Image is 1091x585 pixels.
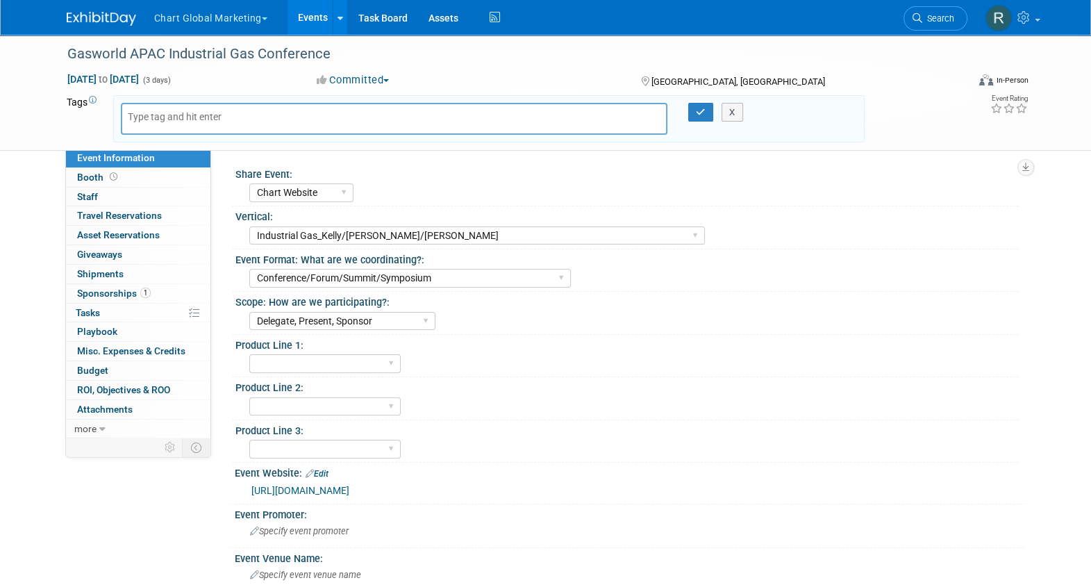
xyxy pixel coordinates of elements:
a: Event Information [66,149,210,167]
span: Specify event venue name [250,570,361,580]
span: Asset Reservations [77,229,160,240]
a: Attachments [66,400,210,419]
div: Gasworld APAC Industrial Gas Conference [63,42,947,67]
span: (3 days) [142,76,171,85]
a: Misc. Expenses & Credits [66,342,210,361]
span: Tasks [76,307,100,318]
button: X [722,103,743,122]
span: [GEOGRAPHIC_DATA], [GEOGRAPHIC_DATA] [651,76,825,87]
a: Playbook [66,322,210,341]
span: Playbook [77,326,117,337]
a: [URL][DOMAIN_NAME] [251,485,349,496]
img: Rachita Gogoi [985,5,1012,31]
span: Staff [77,191,98,202]
span: Event Information [77,152,155,163]
div: Event Rating [990,95,1027,102]
a: Edit [306,469,328,479]
a: Tasks [66,304,210,322]
span: Booth not reserved yet [107,172,120,182]
a: Staff [66,188,210,206]
span: Attachments [77,404,133,415]
img: ExhibitDay [67,12,136,26]
a: Asset Reservations [66,226,210,245]
span: Sponsorships [77,288,151,299]
div: Product Line 2: [235,377,1019,395]
button: Committed [312,73,394,88]
span: Misc. Expenses & Credits [77,345,185,356]
div: Product Line 1: [235,335,1019,352]
a: Shipments [66,265,210,283]
span: [DATE] [DATE] [67,73,140,85]
div: In-Person [995,75,1028,85]
a: ROI, Objectives & ROO [66,381,210,399]
img: Format-Inperson.png [979,74,993,85]
span: Budget [77,365,108,376]
div: Event Promoter: [235,504,1025,522]
td: Personalize Event Tab Strip [158,438,183,456]
div: Event Format: What are we coordinating?: [235,249,1019,267]
span: 1 [140,288,151,298]
span: more [74,423,97,434]
a: more [66,420,210,438]
span: Giveaways [77,249,122,260]
div: Share Event: [235,164,1019,181]
span: Search [922,13,954,24]
a: Travel Reservations [66,206,210,225]
span: Specify event promoter [250,526,349,536]
span: Shipments [77,268,124,279]
div: Event Website: [235,463,1025,481]
span: to [97,74,110,85]
a: Giveaways [66,245,210,264]
a: Budget [66,361,210,380]
div: Product Line 3: [235,420,1019,438]
a: Booth [66,168,210,187]
a: Search [903,6,967,31]
span: Travel Reservations [77,210,162,221]
span: Booth [77,172,120,183]
input: Type tag and hit enter [128,110,239,124]
td: Toggle Event Tabs [182,438,210,456]
div: Vertical: [235,206,1019,224]
div: Event Venue Name: [235,548,1025,566]
a: Sponsorships1 [66,284,210,303]
div: Scope: How are we participating?: [235,292,1019,309]
td: Tags [67,95,101,142]
div: Event Format [885,72,1028,93]
span: ROI, Objectives & ROO [77,384,170,395]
